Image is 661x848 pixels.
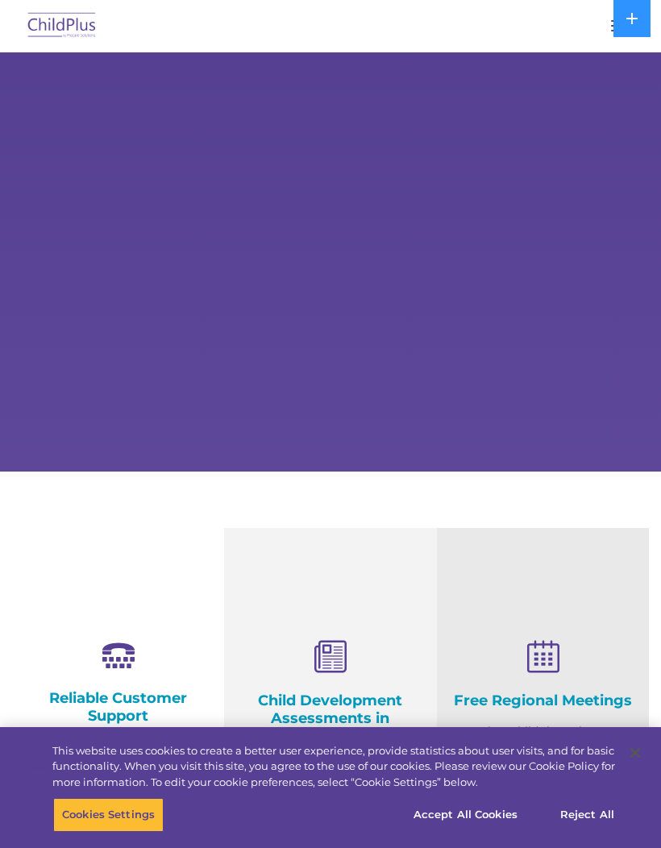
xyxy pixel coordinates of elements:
p: Not using ChildPlus? These are a great opportunity to network and learn from ChildPlus users. Fin... [449,721,637,822]
button: Reject All [537,798,638,832]
button: Cookies Settings [53,798,164,832]
button: Accept All Cookies [405,798,526,832]
h4: Reliable Customer Support [24,689,212,725]
h4: Free Regional Meetings [449,692,637,709]
div: This website uses cookies to create a better user experience, provide statistics about user visit... [52,743,615,791]
h4: Child Development Assessments in ChildPlus [236,692,424,745]
button: Close [617,735,653,771]
img: ChildPlus by Procare Solutions [24,7,100,45]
